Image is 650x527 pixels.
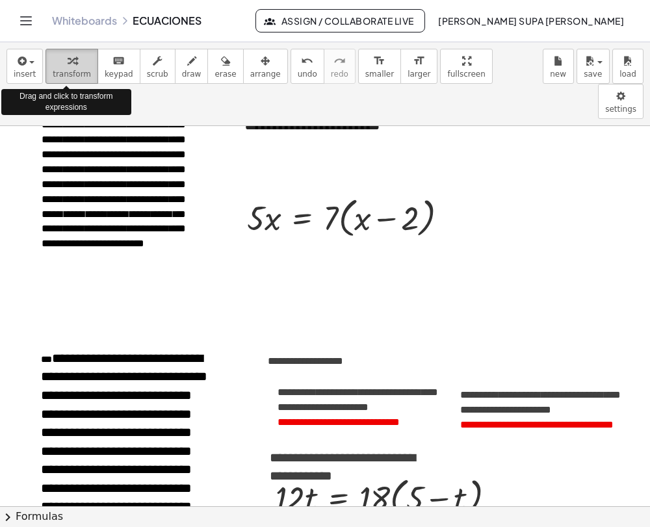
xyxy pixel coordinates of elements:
[140,49,175,84] button: scrub
[373,53,385,69] i: format_size
[105,70,133,79] span: keypad
[97,49,140,84] button: keyboardkeypad
[52,14,117,27] a: Whiteboards
[243,49,288,84] button: arrange
[324,49,356,84] button: redoredo
[112,53,125,69] i: keyboard
[447,70,485,79] span: fullscreen
[438,15,624,27] span: [PERSON_NAME] SUPA [PERSON_NAME]
[400,49,437,84] button: format_sizelarger
[428,9,634,32] button: [PERSON_NAME] SUPA [PERSON_NAME]
[413,53,425,69] i: format_size
[266,15,414,27] span: Assign / Collaborate Live
[45,49,98,84] button: transform
[365,70,394,79] span: smaller
[255,9,425,32] button: Assign / Collaborate Live
[333,53,346,69] i: redo
[16,10,36,31] button: Toggle navigation
[577,49,610,84] button: save
[440,49,492,84] button: fullscreen
[1,89,131,115] div: Drag and click to transform expressions
[250,70,281,79] span: arrange
[14,70,36,79] span: insert
[214,70,236,79] span: erase
[53,70,91,79] span: transform
[301,53,313,69] i: undo
[331,70,348,79] span: redo
[584,70,602,79] span: save
[6,49,43,84] button: insert
[598,84,643,119] button: settings
[612,49,643,84] button: load
[298,70,317,79] span: undo
[358,49,401,84] button: format_sizesmaller
[291,49,324,84] button: undoundo
[619,70,636,79] span: load
[175,49,209,84] button: draw
[207,49,243,84] button: erase
[182,70,201,79] span: draw
[543,49,574,84] button: new
[147,70,168,79] span: scrub
[408,70,430,79] span: larger
[550,70,566,79] span: new
[605,105,636,114] span: settings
